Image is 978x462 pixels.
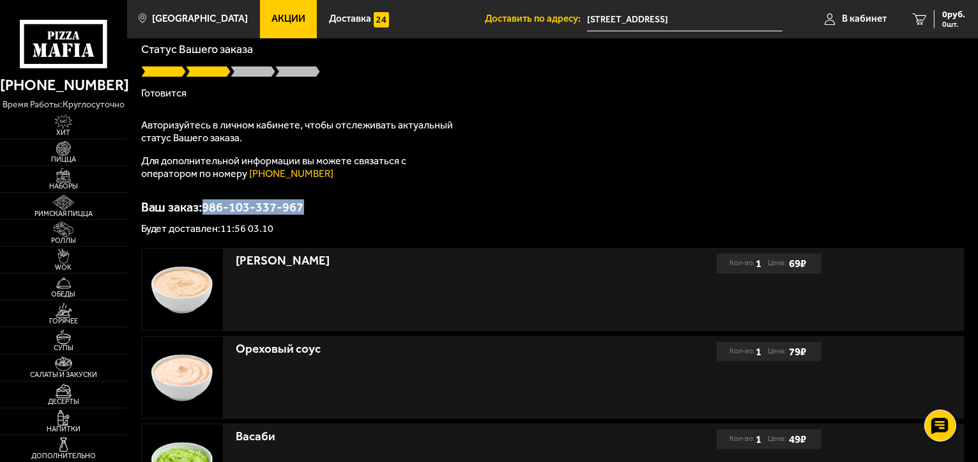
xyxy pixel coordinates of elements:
p: Готовится [141,88,965,98]
b: 1 [756,342,761,362]
span: Цена: [768,429,786,449]
a: [PHONE_NUMBER] [250,167,334,180]
span: Санкт-Петербург, Новороссийская улица, 26к2 [587,8,783,31]
div: [PERSON_NAME] [236,254,622,268]
div: Васаби [236,429,622,444]
p: Ваш заказ: 986-103-337-967 [141,201,965,213]
b: 1 [756,429,761,449]
span: В кабинет [842,14,887,24]
input: Ваш адрес доставки [587,8,783,31]
span: [GEOGRAPHIC_DATA] [152,14,248,24]
span: Доставить по адресу: [485,14,587,24]
span: Цена: [768,342,786,362]
p: Статус Вашего заказа [141,43,965,55]
p: Для дополнительной информации вы можете связаться с оператором по номеру [141,155,461,180]
span: Акции [271,14,305,24]
div: Кол-во: [730,342,761,362]
span: 0 шт. [942,20,965,28]
div: Кол-во: [730,429,761,449]
p: Будет доставлен: 11:56 03.10 [141,224,965,234]
b: 1 [756,254,761,273]
span: Цена: [768,254,786,273]
div: Ореховый соус [236,342,622,357]
b: 49 ₽ [789,433,806,445]
p: Авторизуйтесь в личном кабинете, чтобы отслеживать актуальный статус Вашего заказа. [141,119,461,144]
span: Доставка [329,14,371,24]
div: Кол-во: [730,254,761,273]
b: 79 ₽ [789,345,806,358]
span: 0 руб. [942,10,965,19]
b: 69 ₽ [789,257,806,270]
img: 15daf4d41897b9f0e9f617042186c801.svg [374,12,389,27]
